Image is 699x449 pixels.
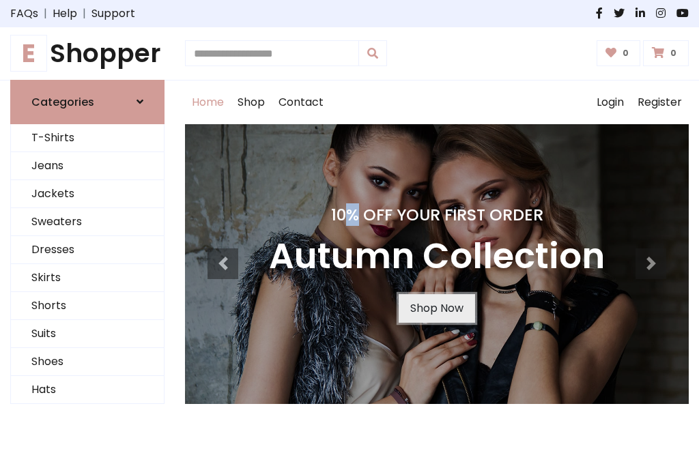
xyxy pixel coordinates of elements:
[185,81,231,124] a: Home
[11,152,164,180] a: Jeans
[11,264,164,292] a: Skirts
[269,205,605,224] h4: 10% Off Your First Order
[10,5,38,22] a: FAQs
[667,47,680,59] span: 0
[38,5,53,22] span: |
[231,81,272,124] a: Shop
[10,35,47,72] span: E
[11,348,164,376] a: Shoes
[11,320,164,348] a: Suits
[53,5,77,22] a: Help
[11,236,164,264] a: Dresses
[31,96,94,108] h6: Categories
[272,81,330,124] a: Contact
[590,81,631,124] a: Login
[11,124,164,152] a: T-Shirts
[631,81,689,124] a: Register
[10,38,165,69] a: EShopper
[77,5,91,22] span: |
[597,40,641,66] a: 0
[399,294,475,323] a: Shop Now
[10,80,165,124] a: Categories
[11,376,164,404] a: Hats
[619,47,632,59] span: 0
[10,38,165,69] h1: Shopper
[269,235,605,278] h3: Autumn Collection
[91,5,135,22] a: Support
[643,40,689,66] a: 0
[11,292,164,320] a: Shorts
[11,208,164,236] a: Sweaters
[11,180,164,208] a: Jackets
